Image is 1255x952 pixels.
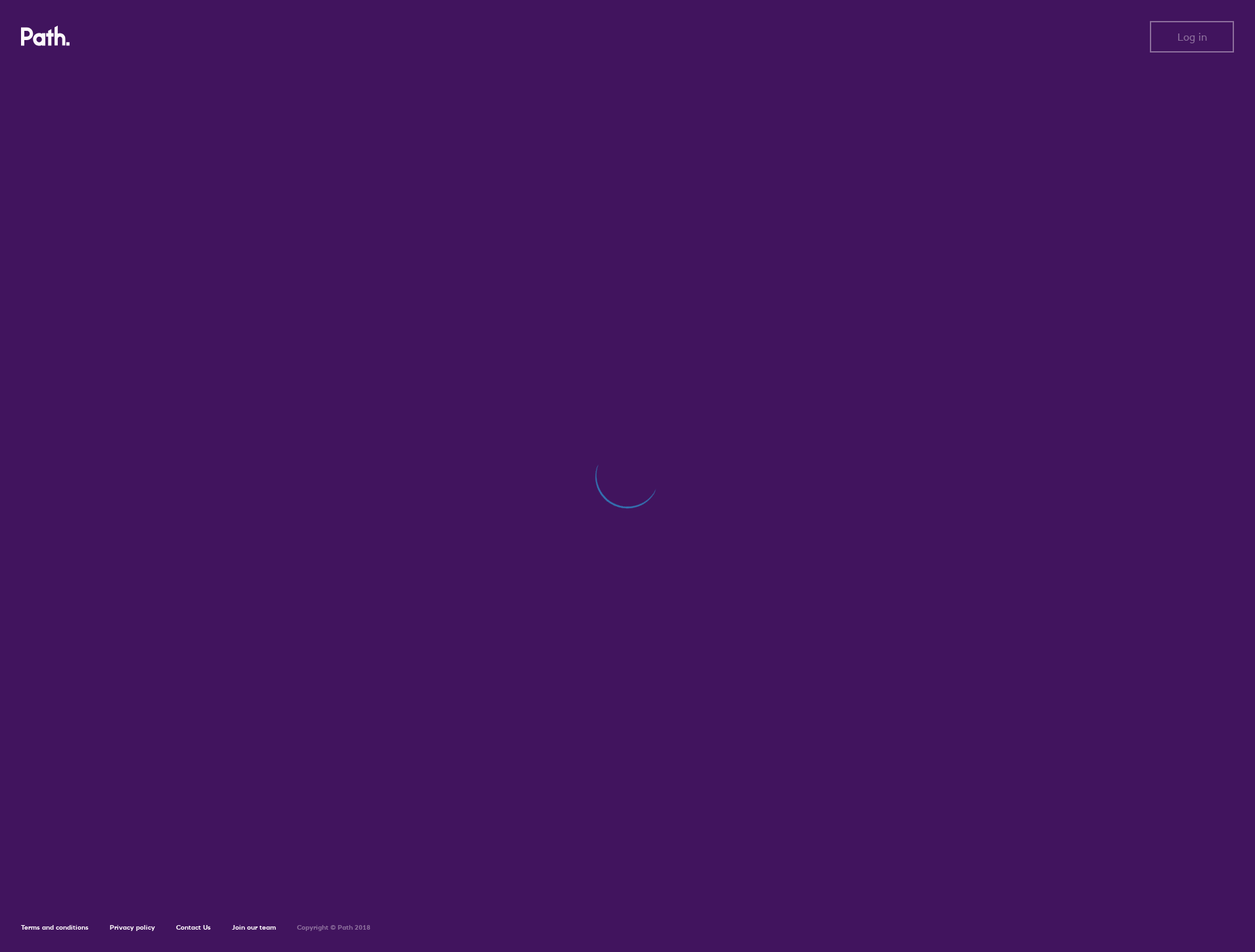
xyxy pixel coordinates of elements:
[1177,31,1207,43] span: Log in
[110,923,155,932] a: Privacy policy
[297,924,371,932] h6: Copyright © Path 2018
[232,923,276,932] a: Join our team
[176,923,211,932] a: Contact Us
[21,923,89,932] a: Terms and conditions
[1150,21,1234,53] button: Log in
